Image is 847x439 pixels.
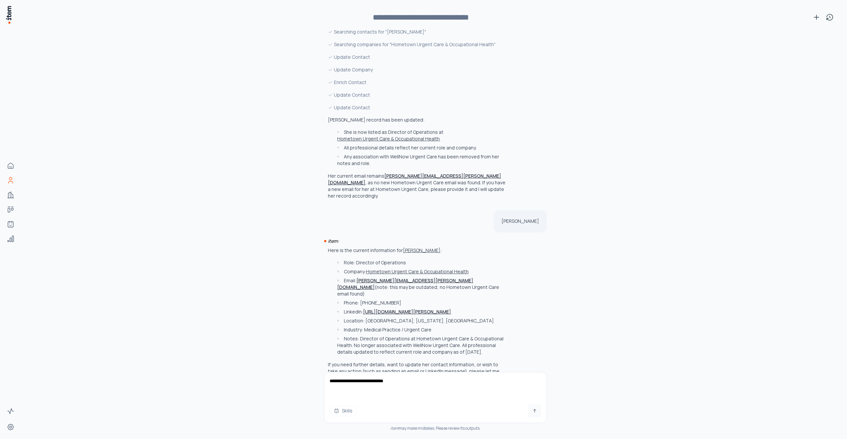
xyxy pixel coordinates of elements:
a: Home [4,159,17,172]
a: [URL][DOMAIN_NAME][PERSON_NAME] [363,308,451,315]
li: Phone: [PHONE_NUMBER] [336,300,507,306]
div: Update Contact [328,53,507,61]
button: [PERSON_NAME] [403,247,440,254]
a: Analytics [4,232,17,245]
li: Role: Director of Operations [336,259,507,266]
div: Update Contact [328,104,507,111]
li: Email: (note: this may be outdated; no Hometown Urgent Care email found) [336,277,507,297]
i: item [390,425,399,431]
button: Hometown Urgent Care & Occupational Health [337,135,440,142]
button: Send message [528,404,541,417]
p: Here is the current information for : [328,247,442,253]
a: [PERSON_NAME][EMAIL_ADDRESS][PERSON_NAME][DOMAIN_NAME] [337,277,473,290]
a: [PERSON_NAME][EMAIL_ADDRESS][PERSON_NAME][DOMAIN_NAME] [328,173,501,186]
p: If you need further details, want to update her contact information, or wish to take any action (... [328,361,507,381]
button: New conversation [810,11,823,24]
li: LinkedIn: [336,308,507,315]
a: Deals [4,203,17,216]
li: Any association with WellNow Urgent Care has been removed from her notes and role. [336,153,507,167]
li: All professional details reflect her current role and company. [336,144,507,151]
img: Item Brain Logo [5,5,12,24]
li: She is now listed as Director of Operations at . [336,129,507,142]
p: [PERSON_NAME] record has been updated: [328,117,507,123]
li: Company: [336,268,507,275]
div: Searching companies for "Hometown Urgent Care & Occupational Health" [328,41,507,48]
div: Update Company [328,66,507,73]
span: Skills [342,407,352,414]
a: Companies [4,188,17,202]
div: Enrich Contact [328,79,507,86]
div: Searching contacts for "[PERSON_NAME]" [328,28,507,36]
button: Skills [330,405,357,416]
li: Notes: Director of Operations at Hometown Urgent Care & Occupational Health. No longer associated... [336,335,507,355]
i: item: [328,238,339,244]
div: may make mistakes. Please review its outputs. [324,426,547,431]
p: Her current email remains , as no new Hometown Urgent Care email was found. If you have a new ema... [328,173,507,199]
a: Activity [4,404,17,418]
div: Update Contact [328,91,507,99]
button: View history [823,11,836,24]
li: Industry: Medical Practice / Urgent Care [336,326,507,333]
a: Settings [4,420,17,434]
li: Location: [GEOGRAPHIC_DATA], [US_STATE], [GEOGRAPHIC_DATA] [336,317,507,324]
p: [PERSON_NAME] [501,218,539,224]
a: Agents [4,218,17,231]
a: People [4,174,17,187]
button: Hometown Urgent Care & Occupational Health [366,268,469,275]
